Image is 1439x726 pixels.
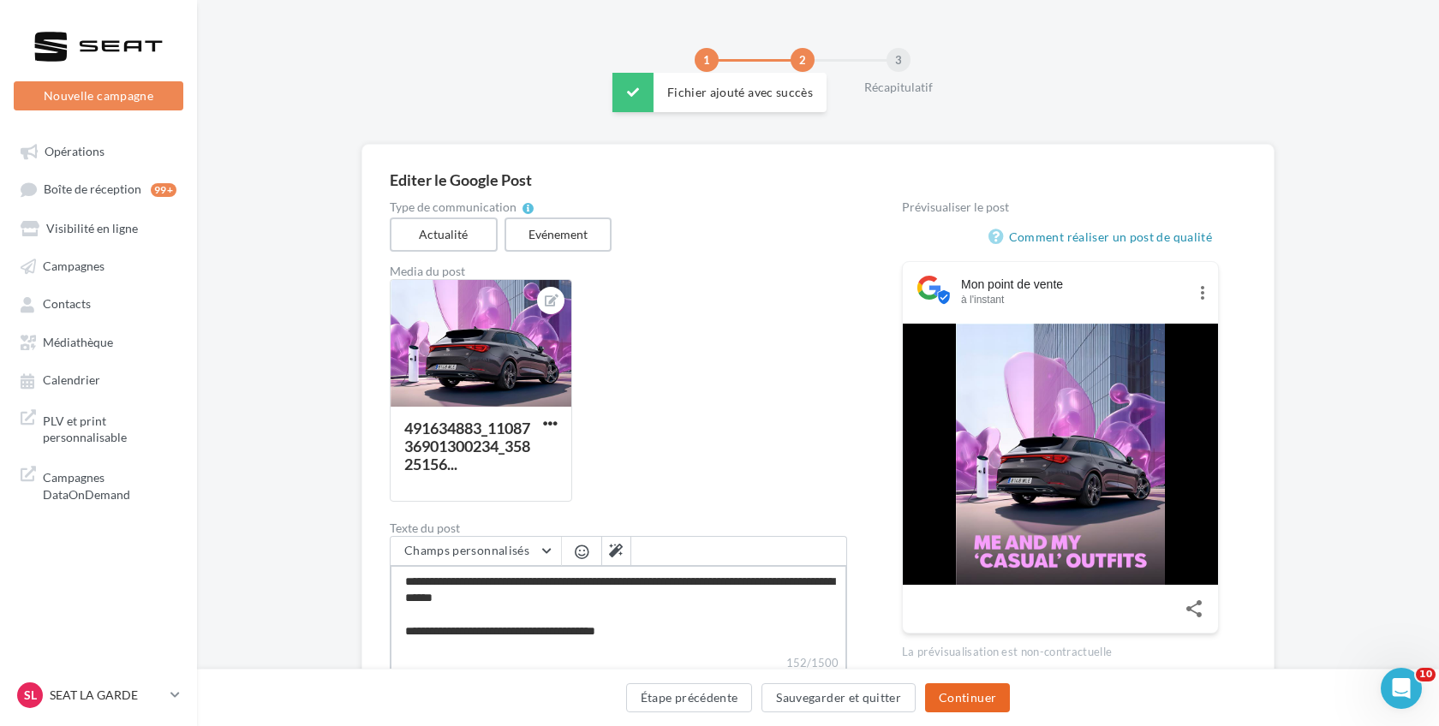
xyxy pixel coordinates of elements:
a: Médiathèque [10,326,187,357]
span: Visibilité en ligne [46,221,138,235]
a: Comment réaliser un post de qualité [988,227,1219,247]
div: 99+ [151,183,176,197]
label: Actualité [390,217,498,252]
a: PLV et print personnalisable [10,402,187,453]
button: Champs personnalisés [391,537,561,566]
img: 491634883_1108736901300234_3582515613254349742_n [956,324,1165,585]
button: Sauvegarder et quitter [761,683,916,712]
a: Opérations [10,135,187,166]
div: 1 [695,48,719,72]
label: 152/1500 [390,654,847,674]
button: Étape précédente [626,683,753,712]
span: Campagnes DataOnDemand [43,466,176,503]
span: Boîte de réception [44,182,141,197]
div: Mon point de vente [961,276,1187,293]
span: Type de communication [390,201,516,213]
a: Boîte de réception99+ [10,173,187,205]
span: PLV et print personnalisable [43,409,176,446]
span: Calendrier [43,373,100,388]
div: Fichier ajouté avec succès [612,73,827,112]
span: Opérations [45,144,104,158]
div: Prévisualiser le post [902,201,1219,213]
div: Récapitulatif [844,79,953,96]
span: Contacts [43,297,91,312]
div: à l'instant [961,293,1187,306]
div: Media du post [390,265,847,277]
a: Campagnes [10,250,187,281]
button: Continuer [925,683,1010,712]
div: 491634883_1108736901300234_35825156... [404,419,530,473]
span: SL [24,687,37,704]
iframe: Intercom live chat [1381,668,1422,709]
a: Contacts [10,288,187,318]
div: 3 [887,48,911,72]
button: Nouvelle campagne [14,81,183,110]
a: SL SEAT LA GARDE [14,679,183,711]
label: Texte du post [390,522,847,534]
a: Calendrier [10,364,187,395]
span: Champs personnalisés [404,543,529,557]
p: SEAT LA GARDE [50,687,164,704]
a: Visibilité en ligne [10,212,187,243]
div: La prévisualisation est non-contractuelle [902,638,1219,660]
div: 2 [791,48,815,72]
span: Campagnes [43,259,104,273]
label: Evénement [505,217,612,252]
div: Editer le Google Post [390,172,1246,187]
a: Campagnes DataOnDemand [10,459,187,509]
span: 10 [1416,668,1436,681]
span: Médiathèque [43,335,113,349]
